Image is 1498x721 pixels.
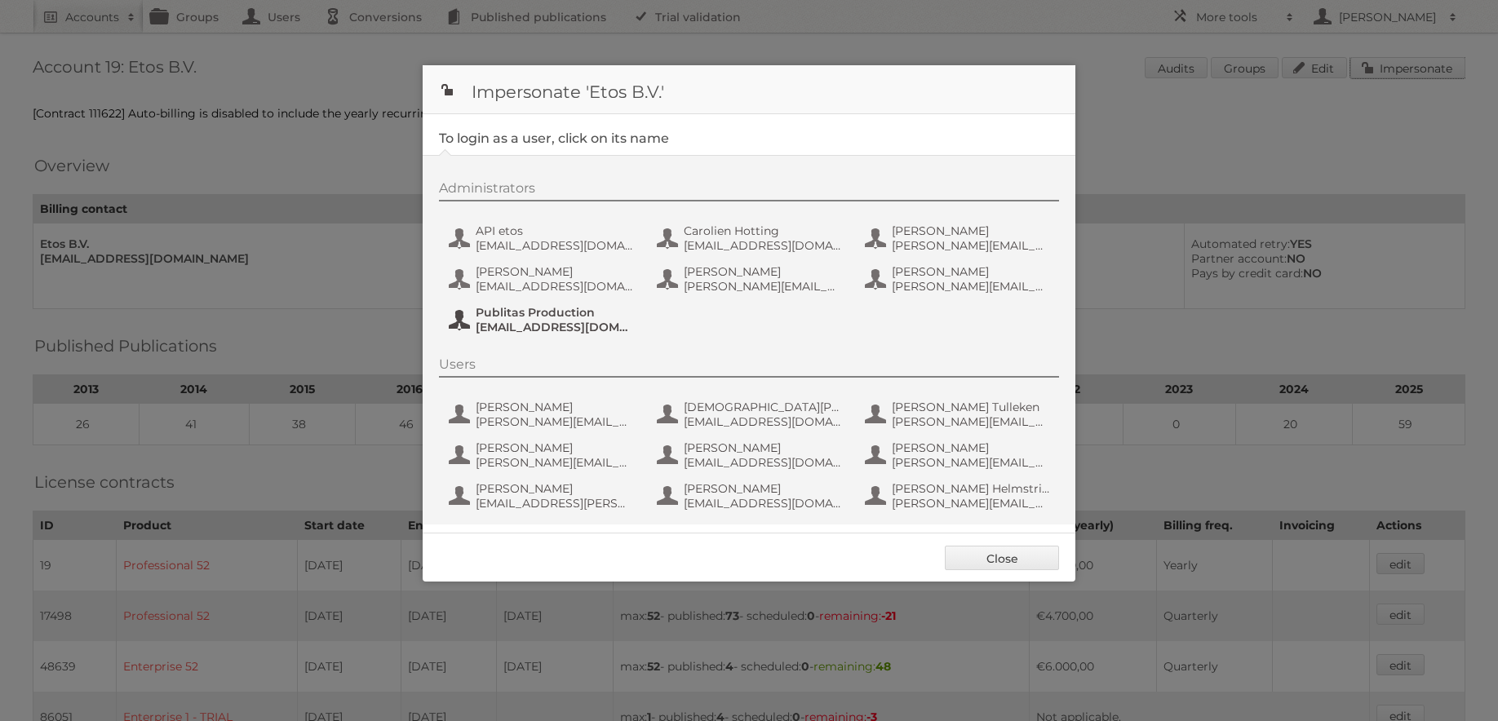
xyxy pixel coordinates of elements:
span: [EMAIL_ADDRESS][DOMAIN_NAME] [476,320,634,334]
span: [PERSON_NAME] [892,264,1050,279]
div: Administrators [439,180,1059,201]
div: Users [439,356,1059,378]
span: [PERSON_NAME] [476,400,634,414]
span: [EMAIL_ADDRESS][DOMAIN_NAME] [684,496,842,511]
span: [PERSON_NAME] [892,223,1050,238]
span: [PERSON_NAME] [684,440,842,455]
span: API etos [476,223,634,238]
span: [PERSON_NAME] [476,440,634,455]
button: [PERSON_NAME] [PERSON_NAME][EMAIL_ADDRESS][PERSON_NAME][DOMAIN_NAME] [655,263,847,295]
span: [PERSON_NAME][EMAIL_ADDRESS][PERSON_NAME][DOMAIN_NAME] [892,414,1050,429]
span: [PERSON_NAME][EMAIL_ADDRESS][DOMAIN_NAME] [892,496,1050,511]
span: Publitas Production [476,305,634,320]
button: [PERSON_NAME] [PERSON_NAME][EMAIL_ADDRESS][PERSON_NAME][DOMAIN_NAME] [863,263,1055,295]
span: [DEMOGRAPHIC_DATA][PERSON_NAME] [684,400,842,414]
span: [PERSON_NAME] Helmstrijd [892,481,1050,496]
span: [PERSON_NAME][EMAIL_ADDRESS][PERSON_NAME][PERSON_NAME][DOMAIN_NAME] [892,238,1050,253]
span: [PERSON_NAME][EMAIL_ADDRESS][PERSON_NAME][DOMAIN_NAME] [476,414,634,429]
span: Carolien Hotting [684,223,842,238]
span: [PERSON_NAME] [476,481,634,496]
span: [EMAIL_ADDRESS][PERSON_NAME][DOMAIN_NAME] [476,496,634,511]
span: [EMAIL_ADDRESS][DOMAIN_NAME] [684,455,842,470]
button: [PERSON_NAME] [PERSON_NAME][EMAIL_ADDRESS][PERSON_NAME][PERSON_NAME][DOMAIN_NAME] [863,222,1055,254]
button: Carolien Hotting [EMAIL_ADDRESS][DOMAIN_NAME] [655,222,847,254]
span: [PERSON_NAME][EMAIL_ADDRESS][PERSON_NAME][DOMAIN_NAME] [892,279,1050,294]
legend: To login as a user, click on its name [439,130,669,146]
span: [PERSON_NAME][EMAIL_ADDRESS][DOMAIN_NAME] [892,455,1050,470]
span: [EMAIL_ADDRESS][DOMAIN_NAME] [684,414,842,429]
button: [PERSON_NAME] [PERSON_NAME][EMAIL_ADDRESS][PERSON_NAME][DOMAIN_NAME] [447,398,639,431]
button: [PERSON_NAME] [EMAIL_ADDRESS][DOMAIN_NAME] [655,480,847,512]
button: API etos [EMAIL_ADDRESS][DOMAIN_NAME] [447,222,639,254]
button: [PERSON_NAME] [EMAIL_ADDRESS][DOMAIN_NAME] [655,439,847,471]
button: [PERSON_NAME] [EMAIL_ADDRESS][PERSON_NAME][DOMAIN_NAME] [447,480,639,512]
button: Publitas Production [EMAIL_ADDRESS][DOMAIN_NAME] [447,303,639,336]
span: [EMAIL_ADDRESS][DOMAIN_NAME] [684,238,842,253]
button: [PERSON_NAME] Tulleken [PERSON_NAME][EMAIL_ADDRESS][PERSON_NAME][DOMAIN_NAME] [863,398,1055,431]
button: [DEMOGRAPHIC_DATA][PERSON_NAME] [EMAIL_ADDRESS][DOMAIN_NAME] [655,398,847,431]
span: [PERSON_NAME] [476,264,634,279]
span: [PERSON_NAME] [684,264,842,279]
button: [PERSON_NAME] [EMAIL_ADDRESS][DOMAIN_NAME] [447,263,639,295]
span: [EMAIL_ADDRESS][DOMAIN_NAME] [476,238,634,253]
h1: Impersonate 'Etos B.V.' [423,65,1075,114]
span: [EMAIL_ADDRESS][DOMAIN_NAME] [476,279,634,294]
span: [PERSON_NAME][EMAIL_ADDRESS][DOMAIN_NAME] [476,455,634,470]
button: [PERSON_NAME] [PERSON_NAME][EMAIL_ADDRESS][DOMAIN_NAME] [447,439,639,471]
a: Close [945,546,1059,570]
span: [PERSON_NAME] [892,440,1050,455]
span: [PERSON_NAME] [684,481,842,496]
span: [PERSON_NAME][EMAIL_ADDRESS][PERSON_NAME][DOMAIN_NAME] [684,279,842,294]
button: [PERSON_NAME] [PERSON_NAME][EMAIL_ADDRESS][DOMAIN_NAME] [863,439,1055,471]
span: [PERSON_NAME] Tulleken [892,400,1050,414]
button: [PERSON_NAME] Helmstrijd [PERSON_NAME][EMAIL_ADDRESS][DOMAIN_NAME] [863,480,1055,512]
